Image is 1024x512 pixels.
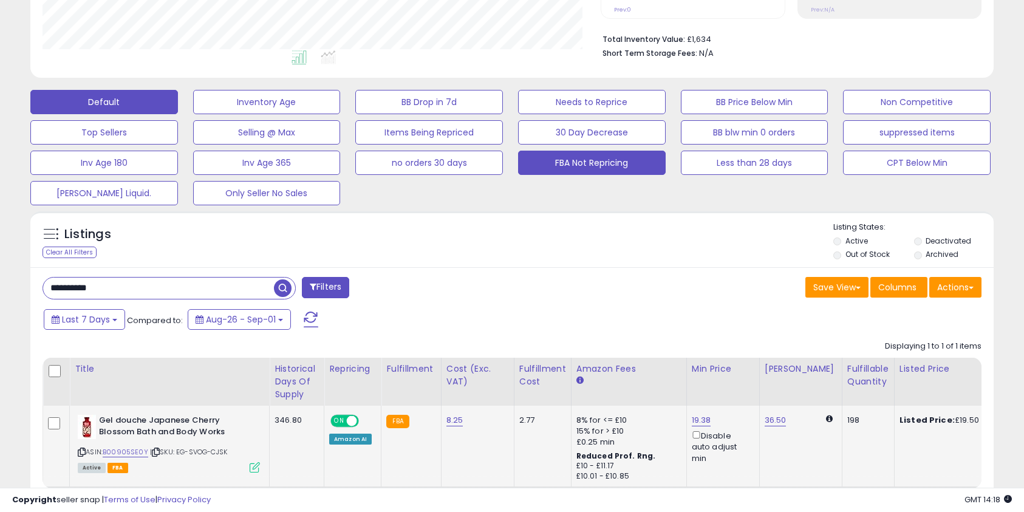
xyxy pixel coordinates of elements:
[275,415,315,426] div: 346.80
[681,90,828,114] button: BB Price Below Min
[519,363,566,388] div: Fulfillment Cost
[602,34,685,44] b: Total Inventory Value:
[104,494,155,505] a: Terms of Use
[329,434,372,445] div: Amazon AI
[193,181,341,205] button: Only Seller No Sales
[929,277,981,298] button: Actions
[329,363,376,375] div: Repricing
[964,494,1012,505] span: 2025-09-9 14:18 GMT
[576,415,677,426] div: 8% for <= £10
[12,494,56,505] strong: Copyright
[576,375,584,386] small: Amazon Fees.
[899,414,955,426] b: Listed Price:
[78,415,260,471] div: ASIN:
[681,120,828,145] button: BB blw min 0 orders
[843,151,991,175] button: CPT Below Min
[355,151,503,175] button: no orders 30 days
[446,414,463,426] a: 8.25
[805,277,869,298] button: Save View
[699,47,714,59] span: N/A
[62,313,110,326] span: Last 7 Days
[193,90,341,114] button: Inventory Age
[78,463,106,473] span: All listings currently available for purchase on Amazon
[302,277,349,298] button: Filters
[30,120,178,145] button: Top Sellers
[602,31,972,46] li: £1,634
[64,226,111,243] h5: Listings
[446,363,509,388] div: Cost (Exc. VAT)
[275,363,319,401] div: Historical Days Of Supply
[692,363,754,375] div: Min Price
[157,494,211,505] a: Privacy Policy
[576,426,677,437] div: 15% for > £10
[602,48,697,58] b: Short Term Storage Fees:
[845,249,890,259] label: Out of Stock
[926,236,971,246] label: Deactivated
[75,363,264,375] div: Title
[332,416,347,426] span: ON
[386,363,435,375] div: Fulfillment
[681,151,828,175] button: Less than 28 days
[576,451,656,461] b: Reduced Prof. Rng.
[878,281,916,293] span: Columns
[206,313,276,326] span: Aug-26 - Sep-01
[30,151,178,175] button: Inv Age 180
[692,414,711,426] a: 19.38
[518,120,666,145] button: 30 Day Decrease
[30,90,178,114] button: Default
[103,447,148,457] a: B00905SE0Y
[576,471,677,482] div: £10.01 - £10.85
[30,181,178,205] button: [PERSON_NAME] Liquid.
[885,341,981,352] div: Displaying 1 to 1 of 1 items
[78,415,96,439] img: 41GYbuuqhzL._SL40_.jpg
[127,315,183,326] span: Compared to:
[108,463,128,473] span: FBA
[765,414,787,426] a: 36.50
[847,415,885,426] div: 198
[44,309,125,330] button: Last 7 Days
[43,247,97,258] div: Clear All Filters
[193,120,341,145] button: Selling @ Max
[826,415,833,423] i: Calculated using Dynamic Max Price.
[193,151,341,175] button: Inv Age 365
[576,461,677,471] div: £10 - £11.17
[386,415,409,428] small: FBA
[843,90,991,114] button: Non Competitive
[518,90,666,114] button: Needs to Reprice
[833,222,993,233] p: Listing States:
[843,120,991,145] button: suppressed items
[576,363,681,375] div: Amazon Fees
[870,277,927,298] button: Columns
[845,236,868,246] label: Active
[518,151,666,175] button: FBA Not Repricing
[614,6,631,13] small: Prev: 0
[811,6,835,13] small: Prev: N/A
[692,429,750,464] div: Disable auto adjust min
[899,363,1005,375] div: Listed Price
[519,415,562,426] div: 2.77
[847,363,889,388] div: Fulfillable Quantity
[150,447,227,457] span: | SKU: EG-SVOG-CJSK
[765,363,837,375] div: [PERSON_NAME]
[355,90,503,114] button: BB Drop in 7d
[99,415,247,440] b: Gel douche Japanese Cherry Blossom Bath and Body Works
[899,415,1000,426] div: £19.50
[355,120,503,145] button: Items Being Repriced
[12,494,211,506] div: seller snap | |
[357,416,377,426] span: OFF
[188,309,291,330] button: Aug-26 - Sep-01
[576,437,677,448] div: £0.25 min
[926,249,958,259] label: Archived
